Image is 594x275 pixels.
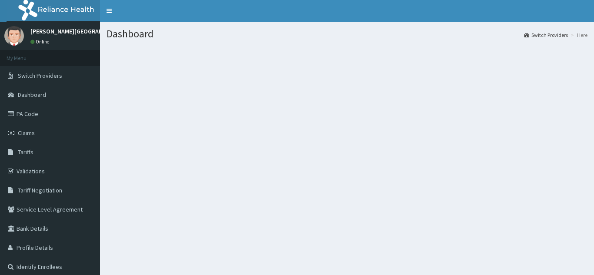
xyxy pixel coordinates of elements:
[524,31,568,39] a: Switch Providers
[18,148,33,156] span: Tariffs
[107,28,587,40] h1: Dashboard
[18,91,46,99] span: Dashboard
[4,26,24,46] img: User Image
[18,129,35,137] span: Claims
[18,72,62,80] span: Switch Providers
[30,28,130,34] p: [PERSON_NAME][GEOGRAPHIC_DATA]
[30,39,51,45] a: Online
[569,31,587,39] li: Here
[18,186,62,194] span: Tariff Negotiation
